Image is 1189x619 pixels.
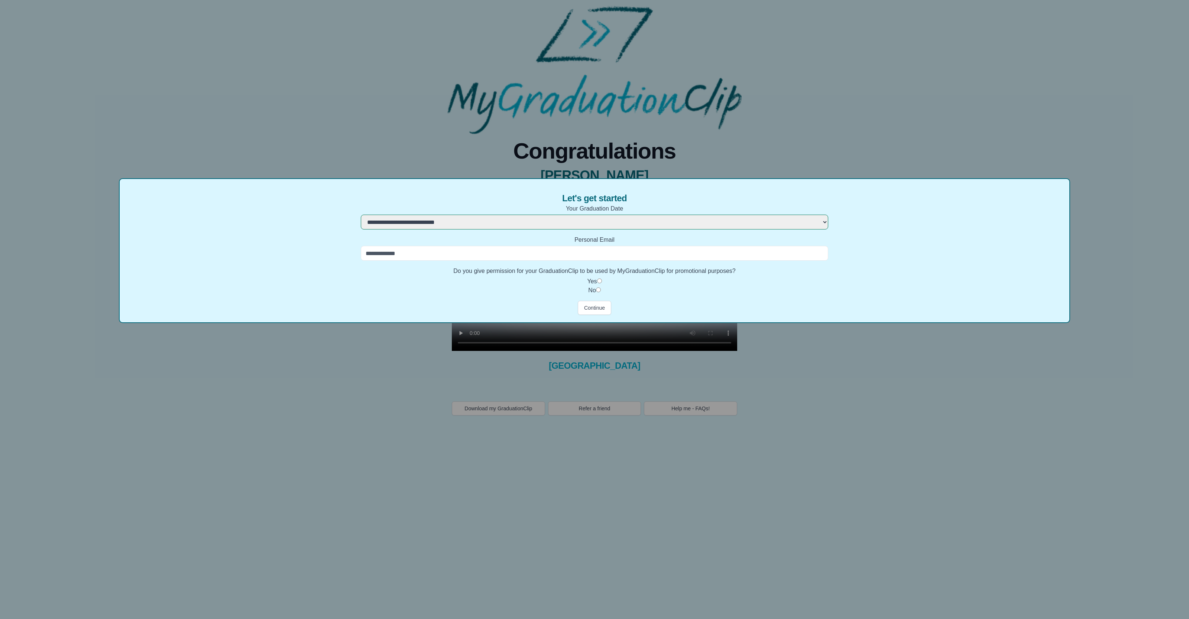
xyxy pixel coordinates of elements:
[562,192,627,204] span: Let's get started
[587,278,597,284] label: Yes
[588,287,596,293] label: No
[361,204,828,213] label: Your Graduation Date
[361,235,828,244] label: Personal Email
[361,267,828,276] label: Do you give permission for your GraduationClip to be used by MyGraduationClip for promotional pur...
[578,301,611,315] button: Continue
